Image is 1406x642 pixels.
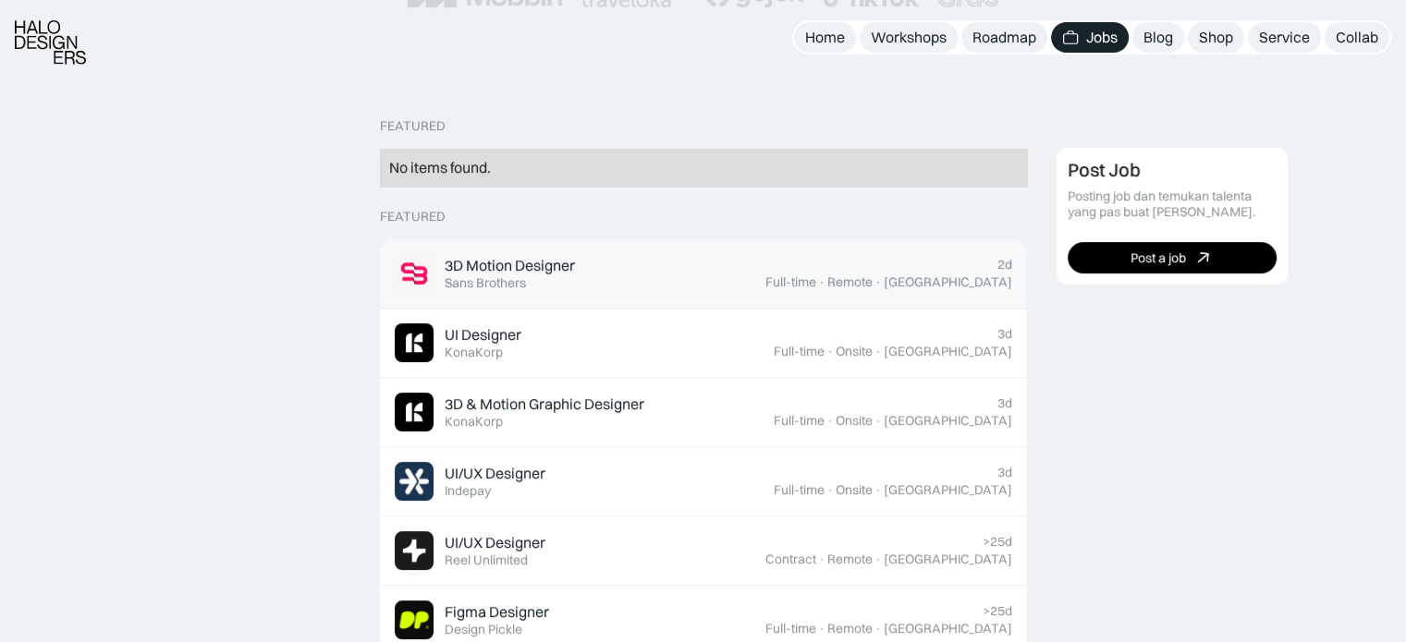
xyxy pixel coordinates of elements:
[827,621,873,636] div: Remote
[805,28,845,47] div: Home
[1259,28,1310,47] div: Service
[1325,22,1389,53] a: Collab
[874,274,882,290] div: ·
[997,465,1012,480] div: 3d
[395,254,434,293] img: Job Image
[445,275,526,291] div: Sans Brothers
[395,323,434,362] img: Job Image
[884,413,1012,429] div: [GEOGRAPHIC_DATA]
[983,603,1012,619] div: >25d
[836,482,873,498] div: Onsite
[836,413,873,429] div: Onsite
[1188,22,1244,53] a: Shop
[836,344,873,359] div: Onsite
[983,534,1012,550] div: >25d
[874,482,882,498] div: ·
[1131,250,1186,266] div: Post a job
[445,345,503,360] div: KonaKorp
[860,22,958,53] a: Workshops
[774,482,825,498] div: Full-time
[1086,28,1118,47] div: Jobs
[1199,28,1233,47] div: Shop
[1336,28,1378,47] div: Collab
[874,621,882,636] div: ·
[445,414,503,430] div: KonaKorp
[884,274,1012,290] div: [GEOGRAPHIC_DATA]
[380,516,1027,586] a: Job ImageUI/UX DesignerReel Unlimited>25dContract·Remote·[GEOGRAPHIC_DATA]
[884,344,1012,359] div: [GEOGRAPHIC_DATA]
[827,551,873,567] div: Remote
[884,482,1012,498] div: [GEOGRAPHIC_DATA]
[1051,22,1129,53] a: Jobs
[1068,242,1277,273] a: Post a job
[445,394,644,414] div: 3D & Motion Graphic Designer
[826,482,834,498] div: ·
[874,344,882,359] div: ·
[1068,188,1277,220] div: Posting job dan temukan talenta yang pas buat [PERSON_NAME].
[1143,28,1173,47] div: Blog
[380,378,1027,447] a: Job Image3D & Motion Graphic DesignerKonaKorp3dFull-time·Onsite·[GEOGRAPHIC_DATA]
[997,257,1012,273] div: 2d
[445,622,522,637] div: Design Pickle
[961,22,1047,53] a: Roadmap
[794,22,856,53] a: Home
[774,413,825,429] div: Full-time
[445,256,575,275] div: 3D Motion Designer
[389,158,1018,177] div: No items found.
[380,209,446,224] div: Featured
[826,413,834,429] div: ·
[997,326,1012,342] div: 3d
[874,551,882,567] div: ·
[884,551,1012,567] div: [GEOGRAPHIC_DATA]
[395,600,434,639] img: Job Image
[445,483,491,499] div: Indepay
[1248,22,1321,53] a: Service
[380,447,1027,516] a: Job ImageUI/UX DesignerIndepay3dFull-time·Onsite·[GEOGRAPHIC_DATA]
[445,552,528,568] div: Reel Unlimited
[818,621,825,636] div: ·
[1132,22,1184,53] a: Blog
[765,274,816,290] div: Full-time
[445,325,521,345] div: UI Designer
[380,239,1027,309] a: Job Image3D Motion DesignerSans Brothers2dFull-time·Remote·[GEOGRAPHIC_DATA]
[774,344,825,359] div: Full-time
[765,621,816,636] div: Full-time
[874,413,882,429] div: ·
[445,464,545,483] div: UI/UX Designer
[445,602,549,622] div: Figma Designer
[380,118,446,134] div: Featured
[765,551,816,567] div: Contract
[395,462,434,501] img: Job Image
[395,393,434,431] img: Job Image
[827,274,873,290] div: Remote
[1068,159,1141,181] div: Post Job
[445,533,545,552] div: UI/UX Designer
[972,28,1036,47] div: Roadmap
[818,274,825,290] div: ·
[884,621,1012,636] div: [GEOGRAPHIC_DATA]
[826,344,834,359] div: ·
[997,395,1012,411] div: 3d
[395,531,434,570] img: Job Image
[871,28,947,47] div: Workshops
[380,309,1027,378] a: Job ImageUI DesignerKonaKorp3dFull-time·Onsite·[GEOGRAPHIC_DATA]
[818,551,825,567] div: ·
